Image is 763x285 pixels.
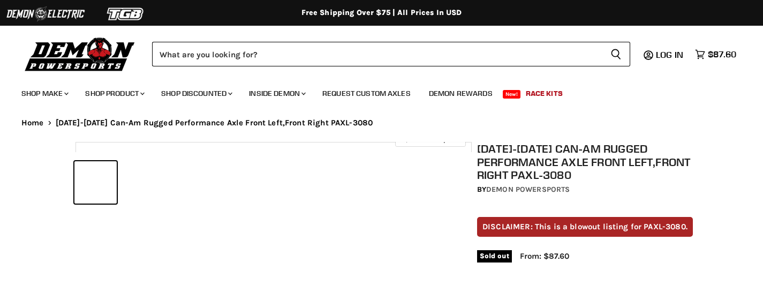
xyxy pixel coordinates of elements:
img: Demon Electric Logo 2 [5,4,86,24]
a: Log in [651,50,690,59]
a: Shop Product [77,82,151,104]
span: Log in [656,49,683,60]
a: Shop Discounted [153,82,239,104]
a: Race Kits [518,82,571,104]
a: Demon Powersports [486,185,570,194]
a: Inside Demon [241,82,312,104]
span: Click to expand [401,135,460,143]
span: From: $87.60 [520,251,569,261]
button: 2019-2023 Can-Am Rugged Performance Axle Front Left,Front Right PAXL-3080 thumbnail [74,161,117,204]
button: Search [602,42,630,66]
img: Demon Powersports [21,35,139,73]
img: TGB Logo 2 [86,4,166,24]
span: New! [503,90,521,99]
a: Demon Rewards [421,82,501,104]
a: Shop Make [13,82,75,104]
div: by [477,184,693,196]
h1: [DATE]-[DATE] Can-Am Rugged Performance Axle Front Left,Front Right PAXL-3080 [477,142,693,182]
span: $87.60 [708,49,736,59]
a: $87.60 [690,47,742,62]
a: Request Custom Axles [314,82,419,104]
form: Product [152,42,630,66]
span: [DATE]-[DATE] Can-Am Rugged Performance Axle Front Left,Front Right PAXL-3080 [56,118,373,127]
a: Home [21,118,44,127]
ul: Main menu [13,78,734,104]
span: Sold out [477,250,512,262]
p: DISCLAIMER: This is a blowout listing for PAXL-3080. [477,217,693,237]
input: Search [152,42,602,66]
